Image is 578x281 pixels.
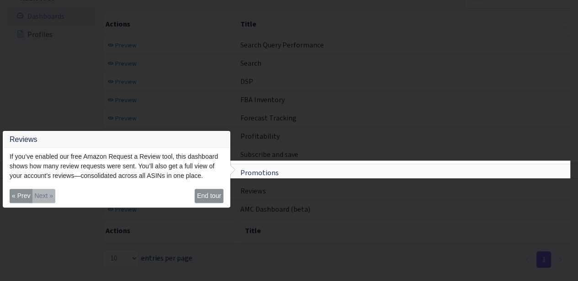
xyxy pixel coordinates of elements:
[195,189,223,203] button: End tour
[32,189,55,203] button: Next »
[3,131,230,148] h3: Reviews
[240,168,279,177] span: Promotions
[10,189,32,203] button: « Prev
[3,148,230,185] div: If you’ve enabled our free Amazon Request a Review tool, this dashboard shows how many review req...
